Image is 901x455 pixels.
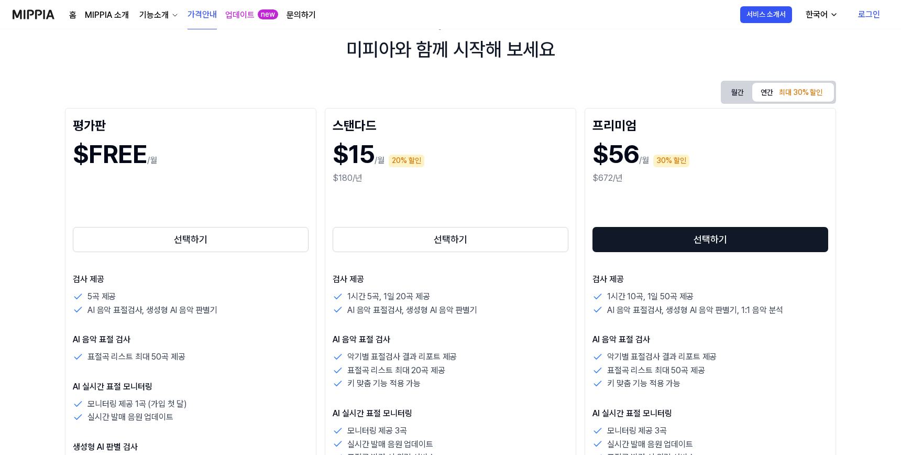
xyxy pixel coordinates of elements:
[188,1,217,29] a: 가격안내
[607,377,680,391] p: 키 맞춤 기능 적용 가능
[653,155,689,167] div: 30% 할인
[87,397,187,411] p: 모니터링 제공 1곡 (가입 첫 달)
[389,155,424,167] div: 20% 할인
[592,137,639,172] h1: $56
[592,273,828,286] p: 검사 제공
[347,377,421,391] p: 키 맞춤 기능 적용 가능
[347,304,477,317] p: AI 음악 표절검사, 생성형 AI 음악 판별기
[797,4,844,25] button: 한국어
[347,350,457,364] p: 악기별 표절검사 결과 리포트 제공
[333,407,568,420] p: AI 실시간 표절 모니터링
[73,227,309,252] button: 선택하기
[73,116,309,133] div: 평가판
[287,9,316,21] a: 문의하기
[607,350,717,364] p: 악기별 표절검사 결과 리포트 제공
[607,424,666,438] p: 모니터링 제공 3곡
[592,172,828,185] div: $672/년
[639,154,649,167] p: /월
[73,333,309,346] p: AI 음악 표절 검사
[723,84,752,101] button: 월간
[87,350,185,364] p: 표절곡 리스트 최대 50곡 제공
[73,441,309,453] p: 생성형 AI 판별 검사
[347,438,433,451] p: 실시간 발매 음원 업데이트
[333,227,568,252] button: 선택하기
[69,9,76,21] a: 홈
[607,304,783,317] p: AI 음악 표절검사, 생성형 AI 음악 판별기, 1:1 음악 분석
[333,172,568,185] div: $180/년
[258,9,278,20] div: new
[607,290,694,304] p: 1시간 10곡, 1일 50곡 제공
[87,290,116,304] p: 5곡 제공
[147,154,157,167] p: /월
[592,227,828,252] button: 선택하기
[592,116,828,133] div: 프리미엄
[375,154,384,167] p: /월
[333,225,568,254] a: 선택하기
[607,438,693,451] p: 실시간 발매 음원 업데이트
[607,364,705,377] p: 표절곡 리스트 최대 50곡 제공
[804,8,830,21] div: 한국어
[740,6,792,23] button: 서비스 소개서
[137,9,171,21] div: 기능소개
[592,225,828,254] a: 선택하기
[87,410,173,424] p: 실시간 발매 음원 업데이트
[73,137,147,172] h1: $FREE
[73,381,309,393] p: AI 실시간 표절 모니터링
[592,407,828,420] p: AI 실시간 표절 모니터링
[347,290,430,304] p: 1시간 5곡, 1일 20곡 제공
[73,225,309,254] a: 선택하기
[73,273,309,286] p: 검사 제공
[347,364,445,377] p: 표절곡 리스트 최대 20곡 제공
[333,273,568,286] p: 검사 제공
[225,9,255,21] a: 업데이트
[776,86,826,99] div: 최대 30% 할인
[333,333,568,346] p: AI 음악 표절 검사
[347,424,406,438] p: 모니터링 제공 3곡
[87,304,217,317] p: AI 음악 표절검사, 생성형 AI 음악 판별기
[137,9,179,21] button: 기능소개
[592,333,828,346] p: AI 음악 표절 검사
[752,83,834,102] button: 연간
[85,9,129,21] a: MIPPIA 소개
[333,116,568,133] div: 스탠다드
[333,137,375,172] h1: $15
